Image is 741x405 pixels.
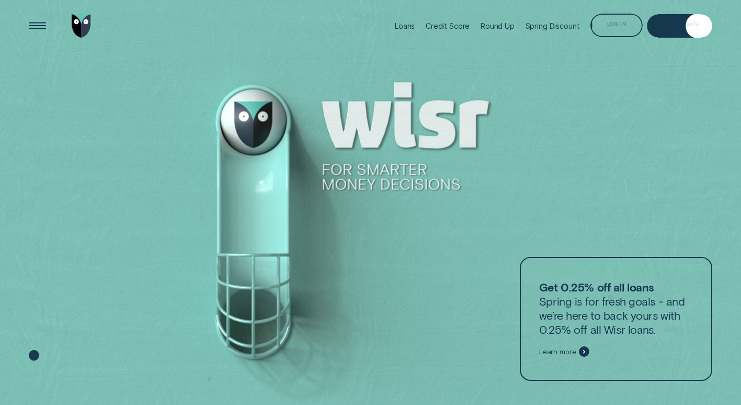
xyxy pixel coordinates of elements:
[72,14,91,38] img: Wisr
[426,21,470,30] div: Credit Score
[26,14,49,38] button: Open Menu
[481,21,515,30] div: Round Up
[539,347,576,356] span: Learn more
[395,21,415,30] div: Loans
[539,280,693,337] p: Spring is for fresh goals - and we’re here to back yours with 0.25% off all Wisr loans.
[590,14,642,37] button: Log in
[526,21,580,30] div: Spring Discount
[539,280,654,294] strong: Get 0.25% off all loans
[660,22,700,27] div: Get Estimate
[647,14,713,38] a: Get Estimate
[520,257,713,381] a: Get 0.25% off all loansSpring is for fresh goals - and we’re here to back yours with 0.25% off al...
